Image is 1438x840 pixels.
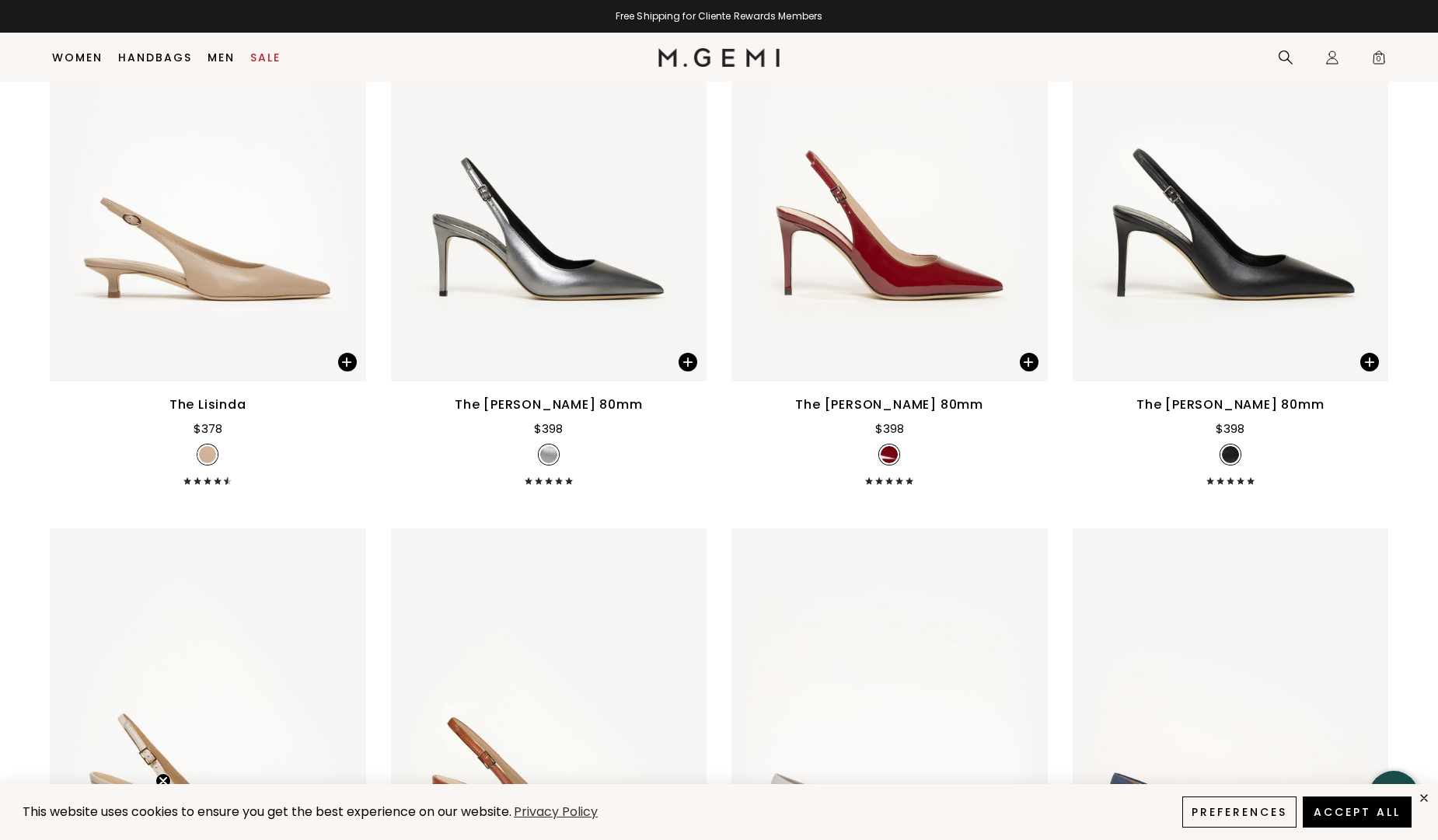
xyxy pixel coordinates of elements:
[795,396,983,414] div: The [PERSON_NAME] 80mm
[658,48,780,67] img: M.Gemi
[208,51,235,64] a: Men
[194,420,222,438] div: $378
[1136,396,1325,414] div: The [PERSON_NAME] 80mm
[534,420,563,438] div: $398
[118,51,192,64] a: Handbags
[875,420,904,438] div: $398
[540,446,557,463] img: v_7387922989115_SWATCH_50x.jpg
[511,803,600,822] a: Privacy Policy (opens in a new tab)
[1418,792,1430,804] div: close
[1371,53,1387,68] span: 0
[1222,446,1239,463] img: v_12670_SWATCH_50x.jpg
[455,396,643,414] div: The [PERSON_NAME] 80mm
[23,803,511,821] span: This website uses cookies to ensure you get the best experience on our website.
[881,446,898,463] img: v_7286657548347_SWATCH_50x.jpg
[1216,420,1244,438] div: $398
[250,51,281,64] a: Sale
[52,51,103,64] a: Women
[155,773,171,789] button: Close teaser
[169,396,246,414] div: The Lisinda
[1303,796,1412,828] button: Accept All
[1182,796,1297,828] button: Preferences
[199,446,216,463] img: v_7253591294011_SWATCH_50x.jpg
